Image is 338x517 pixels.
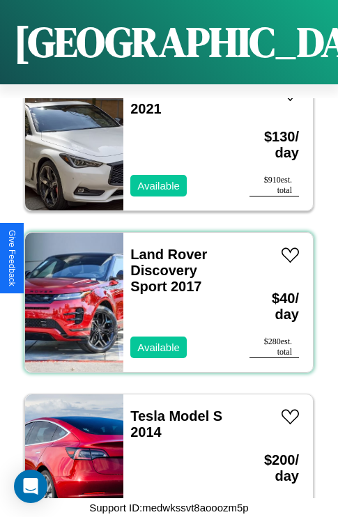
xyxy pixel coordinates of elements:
[14,470,47,503] div: Open Intercom Messenger
[249,175,299,196] div: $ 910 est. total
[130,408,222,440] a: Tesla Model S 2014
[249,277,299,337] h3: $ 40 / day
[89,498,248,517] p: Support ID: medwkssvt8aooozm5p
[130,85,203,116] a: Infiniti M37 2021
[130,247,207,294] a: Land Rover Discovery Sport 2017
[137,338,180,357] p: Available
[249,438,299,498] h3: $ 200 / day
[249,115,299,175] h3: $ 130 / day
[7,230,17,286] div: Give Feedback
[249,337,299,358] div: $ 280 est. total
[137,176,180,195] p: Available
